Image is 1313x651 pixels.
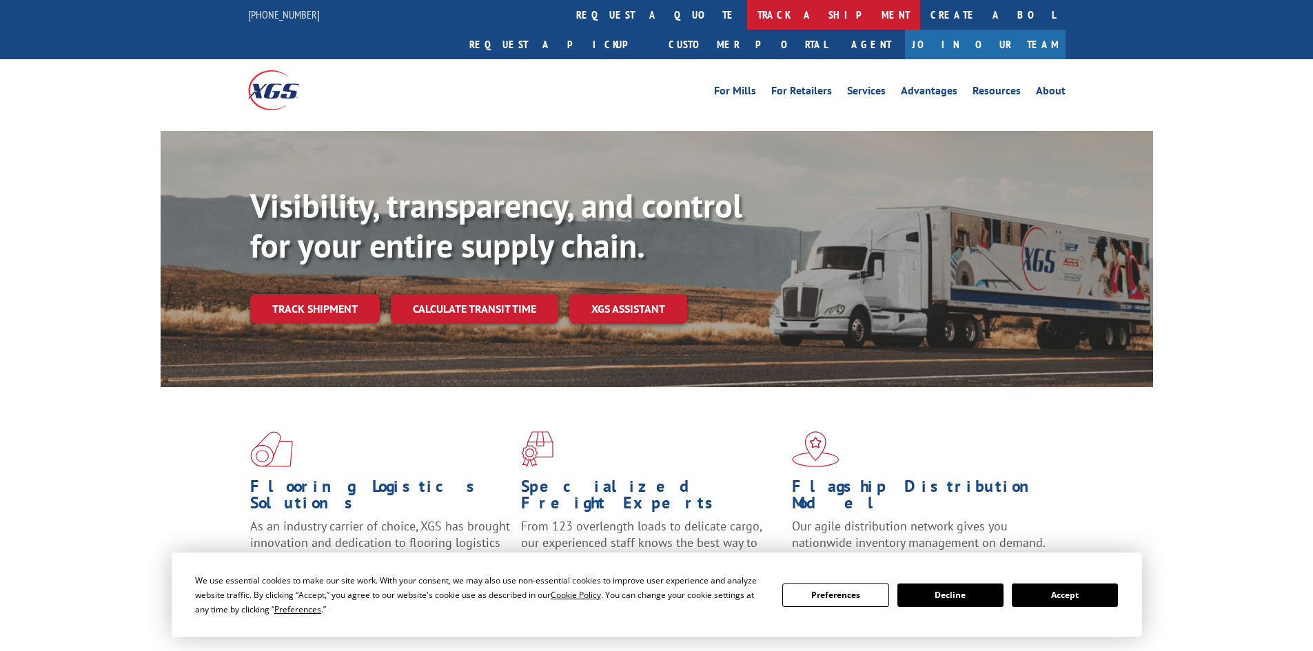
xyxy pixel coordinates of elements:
a: Track shipment [250,294,380,323]
a: Advantages [901,85,957,101]
img: xgs-icon-flagship-distribution-model-red [792,431,839,467]
a: For Mills [714,85,756,101]
h1: Flooring Logistics Solutions [250,478,511,518]
a: About [1036,85,1066,101]
a: For Retailers [771,85,832,101]
div: We use essential cookies to make our site work. With your consent, we may also use non-essential ... [195,573,766,617]
span: Preferences [274,603,321,615]
a: Services [847,85,886,101]
span: Our agile distribution network gives you nationwide inventory management on demand. [792,518,1046,550]
h1: Flagship Distribution Model [792,478,1052,518]
img: xgs-icon-focused-on-flooring-red [521,431,553,467]
a: XGS ASSISTANT [569,294,687,324]
a: Customer Portal [658,30,837,59]
p: From 123 overlength loads to delicate cargo, our experienced staff knows the best way to move you... [521,518,782,579]
button: Decline [897,583,1004,607]
a: Resources [973,85,1021,101]
b: Visibility, transparency, and control for your entire supply chain. [250,184,742,267]
div: Cookie Consent Prompt [172,552,1142,637]
img: xgs-icon-total-supply-chain-intelligence-red [250,431,293,467]
a: Calculate transit time [391,294,558,324]
span: Cookie Policy [551,589,601,601]
a: Join Our Team [905,30,1066,59]
a: Agent [837,30,905,59]
h1: Specialized Freight Experts [521,478,782,518]
a: [PHONE_NUMBER] [248,8,320,21]
button: Accept [1012,583,1118,607]
span: As an industry carrier of choice, XGS has brought innovation and dedication to flooring logistics... [250,518,510,567]
button: Preferences [782,583,888,607]
a: Request a pickup [459,30,658,59]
